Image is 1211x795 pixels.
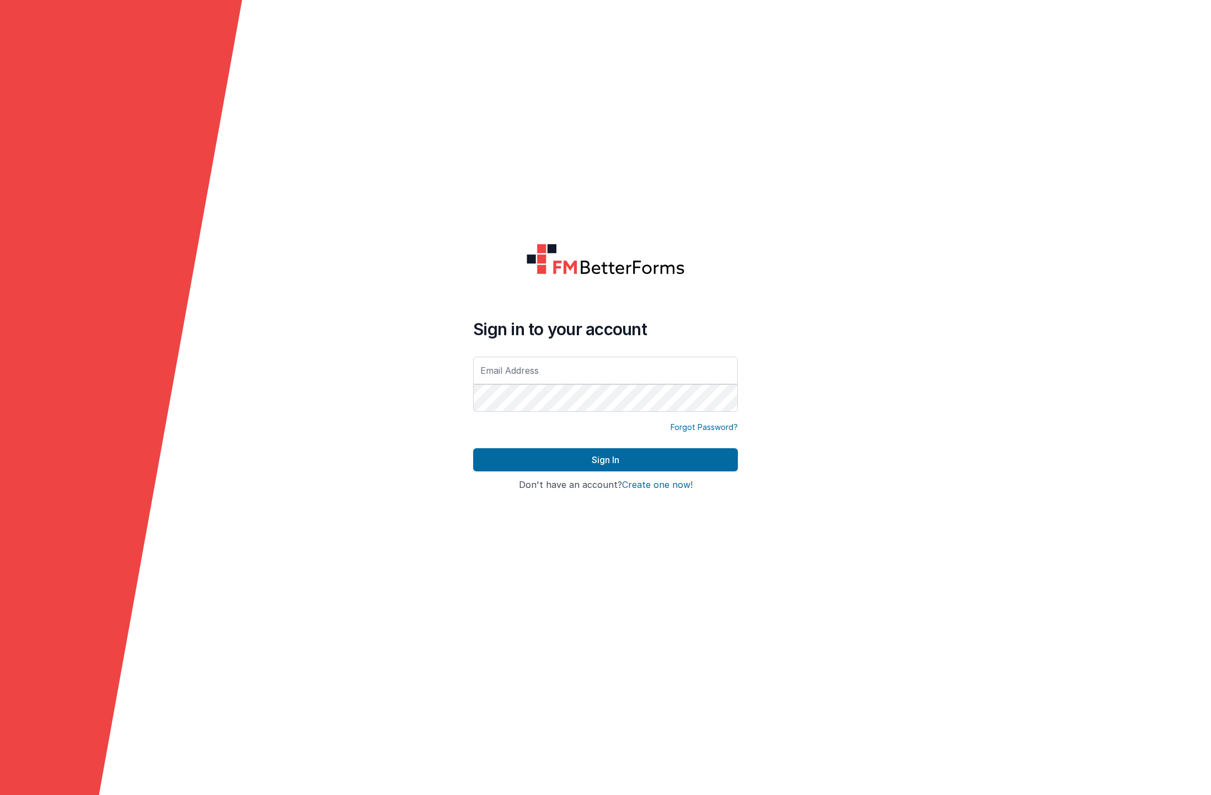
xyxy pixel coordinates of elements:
[473,319,738,339] h4: Sign in to your account
[473,448,738,471] button: Sign In
[473,357,738,384] input: Email Address
[671,422,738,433] a: Forgot Password?
[622,480,693,490] button: Create one now!
[473,480,738,490] h4: Don't have an account?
